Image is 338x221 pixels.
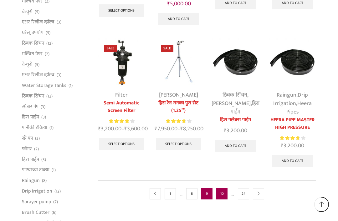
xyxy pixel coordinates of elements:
span: (1) [49,125,54,131]
a: पानीकी टंकिया [22,123,47,133]
span: ₹ [281,141,284,150]
span: (12) [46,93,53,99]
a: Semi Automatic Screen Filter [98,99,146,114]
div: Rated 3.86 out of 5 [166,118,191,124]
span: – [155,125,202,133]
bdi: 3,200.00 [98,124,121,133]
span: (12) [54,188,61,194]
a: वेन्चुरी [22,59,33,70]
a: हिरा पाईप [231,99,260,117]
a: हिरा रेन गनका पुरा सेट (1.25”) [155,99,202,114]
span: Rated out of 5 [280,135,300,141]
span: … [180,190,182,198]
a: पाण्याच्या टाक्या [22,165,49,175]
a: Heera Pipes [286,99,312,117]
span: (1) [69,83,73,89]
a: हिरा फ्लेक्स पाईप [212,116,259,124]
span: (3) [57,72,61,78]
a: ठिबक सिंचन [22,38,44,49]
a: [PERSON_NAME] [159,90,198,100]
span: Sale [104,45,117,52]
a: Drip Irrigation [22,186,52,196]
span: (7) [53,199,58,205]
span: (12) [46,40,53,47]
nav: Product Pagination [98,180,316,207]
span: (5) [35,62,39,68]
a: Page 10 [216,188,228,199]
div: Rated 3.92 out of 5 [109,118,134,124]
a: Select options for “Heera Lateral Joiners” [99,4,145,17]
a: Add to cart: “हिरा फ्लेक्स पाईप” [215,140,256,152]
span: ₹ [180,124,183,133]
span: Sale [161,45,173,52]
a: [PERSON_NAME] [212,99,251,108]
span: ₹ [155,124,157,133]
span: (3) [41,104,45,110]
a: एअर रिलीज व्हाॅल्व [22,70,54,80]
a: घरेलू उपयोग [22,28,44,38]
img: Heera Rain Gun Complete Set [155,38,202,86]
a: फॉगर [22,143,32,154]
div: Rated 3.86 out of 5 [280,135,305,141]
span: ₹ [224,126,227,135]
bdi: 7,950.00 [155,124,177,133]
bdi: 3,200.00 [224,126,247,135]
a: Filter [115,90,128,100]
a: Page 1 [165,188,176,199]
a: Add to cart: “रेनगन (1.50")” [158,13,199,25]
a: स्प्रेअर पंप [22,101,38,112]
span: (3) [41,157,46,163]
span: (3) [41,114,46,120]
img: Heera Flex Pipe [269,38,316,86]
a: वेन्चुरी [22,6,33,17]
span: ₹ [98,124,101,133]
a: मल्चिंग पेपर [22,48,43,59]
a: Drip Irrigation [273,90,308,108]
img: Heera Flex Pipe [212,38,259,86]
a: Sprayer pump [22,196,51,207]
span: – [98,125,146,133]
a: Raingun [277,90,296,100]
span: (2) [45,51,49,57]
span: (8) [42,178,47,184]
a: हिरा पाईप [22,154,39,165]
bdi: 8,250.00 [180,124,203,133]
a: Water Storage Tanks [22,80,66,91]
span: Page 9 [201,188,213,199]
a: HEERA PIPE MASTER HIGH PRESSURE [269,116,316,131]
a: Select options for “Semi Automatic Screen Filter” [99,138,145,150]
span: Rated out of 5 [109,118,129,124]
img: Semi Automatic Screen Filter [98,38,146,86]
a: ठिबक सिंचन [22,91,44,101]
span: ₹ [124,124,127,133]
span: (5) [35,9,39,15]
span: (3) [35,135,40,142]
bdi: 3,200.00 [281,141,304,150]
div: , , [269,91,316,116]
a: Brush Cutter [22,207,49,218]
span: (6) [52,209,56,216]
a: स्प्रे पंप [22,133,33,144]
span: (2) [34,146,39,152]
span: (3) [57,19,61,25]
a: Page 24 [238,188,249,199]
a: ठिबक सिंचन [223,90,247,100]
span: (1) [52,167,56,173]
span: (5) [46,30,50,36]
span: Rated out of 5 [166,118,186,124]
a: Select options for “हिरा रेन गनका पुरा सेट (1.25'')” [156,138,202,150]
a: Raingun [22,175,40,186]
span: … [231,190,234,198]
bdi: 3,600.00 [124,124,148,133]
a: हिरा पाईप [22,112,39,123]
a: Add to cart: “HEERA PIPE MASTER HIGH PRESSURE” [272,155,313,167]
div: , , [212,91,259,116]
a: एअर रिलीज व्हाॅल्व [22,17,54,28]
a: Page 8 [186,188,197,199]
